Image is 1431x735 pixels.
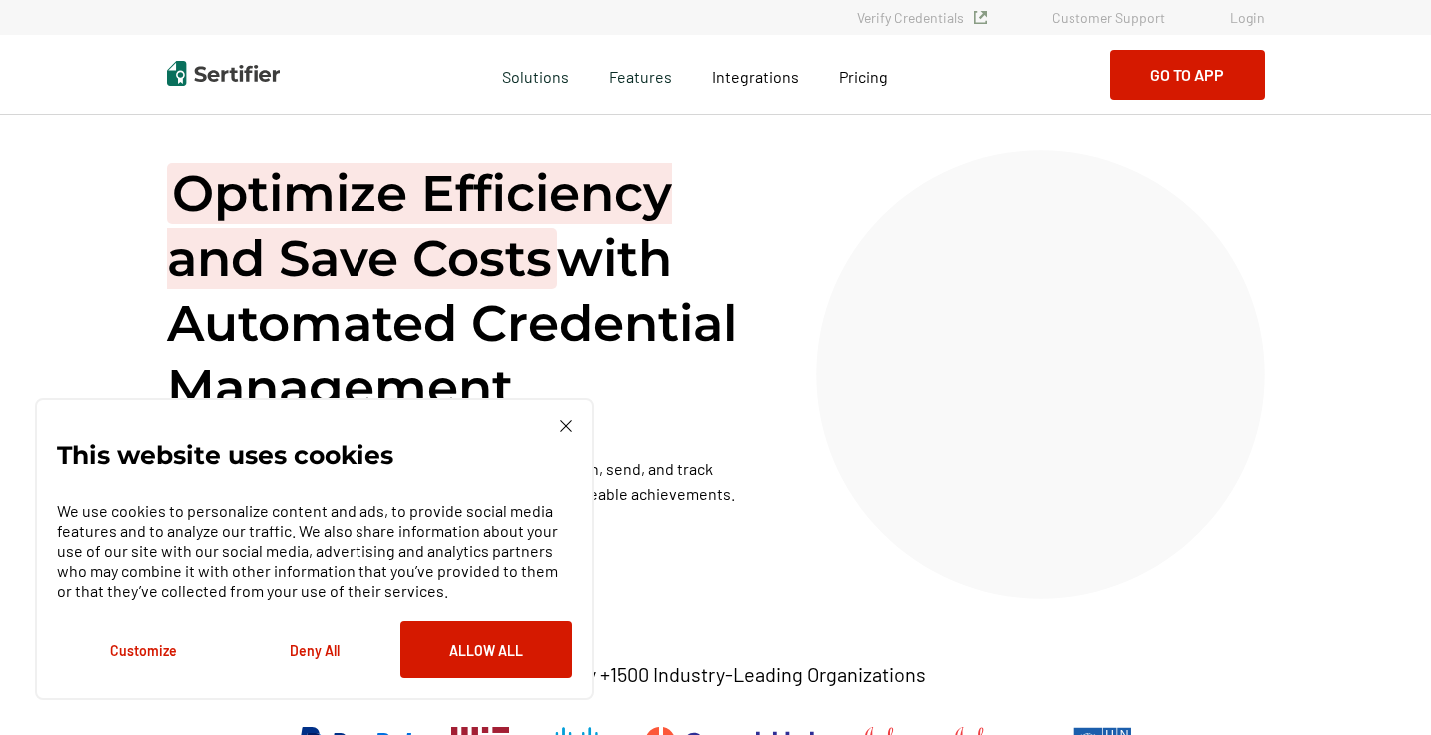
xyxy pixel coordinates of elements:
[57,621,229,678] button: Customize
[712,67,799,86] span: Integrations
[505,662,926,687] p: Trusted by +1500 Industry-Leading Organizations
[712,62,799,87] a: Integrations
[1110,50,1265,100] button: Go to App
[57,445,393,465] p: This website uses cookies
[1230,9,1265,26] a: Login
[167,161,766,420] h1: with Automated Credential Management
[502,62,569,87] span: Solutions
[167,61,280,86] img: Sertifier | Digital Credentialing Platform
[974,11,987,24] img: Verified
[57,501,572,601] p: We use cookies to personalize content and ads, to provide social media features and to analyze ou...
[857,9,987,26] a: Verify Credentials
[1052,9,1165,26] a: Customer Support
[167,163,672,289] span: Optimize Efficiency and Save Costs
[839,62,888,87] a: Pricing
[229,621,400,678] button: Deny All
[839,67,888,86] span: Pricing
[400,621,572,678] button: Allow All
[560,420,572,432] img: Cookie Popup Close
[609,62,672,87] span: Features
